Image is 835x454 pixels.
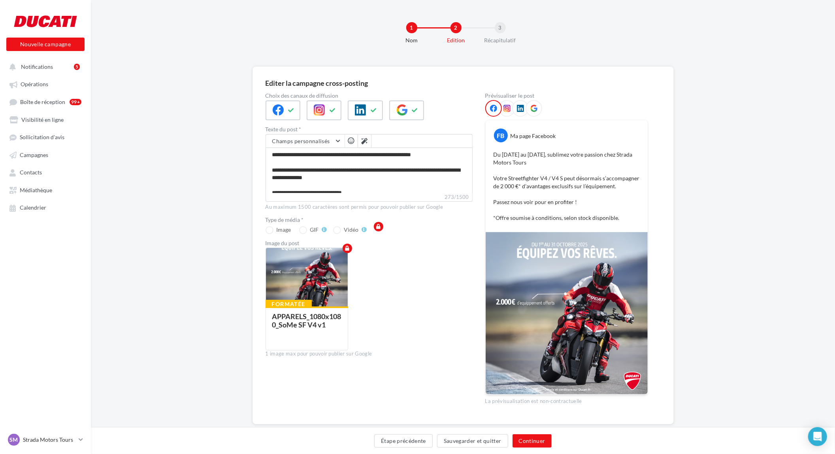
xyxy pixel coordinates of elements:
span: Médiathèque [20,187,52,193]
button: Sauvegarder et quitter [437,434,508,448]
span: Campagnes [20,151,48,158]
div: 5 [74,64,80,70]
div: Image du post [266,240,473,246]
div: Prévisualiser le post [485,93,648,98]
div: FB [494,129,508,142]
div: Editer la campagne cross-posting [266,79,368,87]
div: Formatée [266,300,312,308]
label: Choix des canaux de diffusion [266,93,473,98]
a: Sollicitation d'avis [5,130,86,144]
button: Étape précédente [374,434,433,448]
div: La prévisualisation est non-contractuelle [485,395,648,405]
div: 99+ [70,99,81,105]
a: Opérations [5,77,86,91]
a: SM Strada Motors Tours [6,432,85,447]
div: Ma page Facebook [511,132,556,140]
a: Boîte de réception99+ [5,95,86,109]
a: Visibilité en ligne [5,112,86,127]
span: Champs personnalisés [272,138,330,144]
a: Calendrier [5,200,86,214]
div: Edition [431,36,481,44]
span: Visibilité en ligne [21,116,64,123]
span: SM [10,436,18,444]
p: Strada Motors Tours [23,436,75,444]
button: Champs personnalisés [266,134,345,148]
label: Type de média * [266,217,473,223]
label: Texte du post * [266,127,473,132]
div: Nom [386,36,437,44]
span: Sollicitation d'avis [20,134,64,141]
span: Calendrier [20,204,46,211]
button: Notifications 5 [5,59,83,74]
a: Campagnes [5,148,86,162]
div: APPARELS_1080x1080_SoMe SF V4 v1 [272,312,341,329]
button: Continuer [513,434,552,448]
a: Médiathèque [5,183,86,197]
span: Notifications [21,63,53,70]
div: Récapitulatif [475,36,526,44]
a: Contacts [5,165,86,179]
span: Boîte de réception [20,98,65,105]
div: Open Intercom Messenger [808,427,827,446]
p: Du [DATE] au [DATE], sublimez votre passion chez Strada Motors Tours Votre Streetfighter V4 / V4 ... [494,151,640,222]
span: Opérations [21,81,48,88]
label: 273/1500 [266,193,473,202]
div: 1 image max pour pouvoir publier sur Google [266,350,473,358]
div: 2 [450,22,462,33]
div: 1 [406,22,417,33]
div: 3 [495,22,506,33]
button: Nouvelle campagne [6,38,85,51]
span: Contacts [20,169,42,176]
div: Au maximum 1500 caractères sont permis pour pouvoir publier sur Google [266,204,473,211]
